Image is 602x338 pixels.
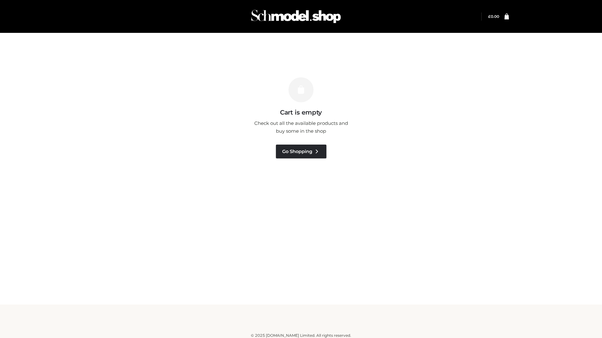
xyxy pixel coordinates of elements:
[107,109,495,116] h3: Cart is empty
[488,14,499,19] a: £0.00
[249,4,343,29] img: Schmodel Admin 964
[488,14,499,19] bdi: 0.00
[488,14,491,19] span: £
[276,145,326,158] a: Go Shopping
[251,119,351,135] p: Check out all the available products and buy some in the shop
